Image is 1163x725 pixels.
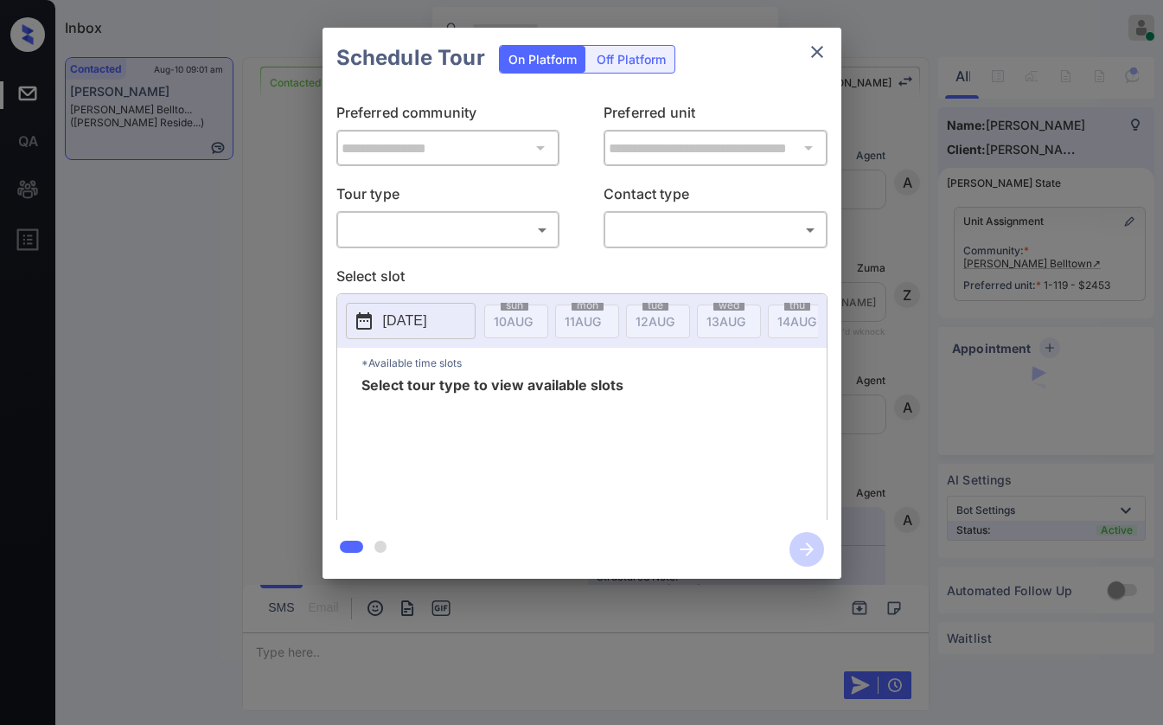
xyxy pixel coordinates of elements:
p: Preferred community [336,102,560,130]
p: [DATE] [383,311,427,331]
button: [DATE] [346,303,476,339]
p: Preferred unit [604,102,828,130]
div: On Platform [500,46,585,73]
p: Select slot [336,266,828,293]
div: Off Platform [588,46,674,73]
span: Select tour type to view available slots [361,378,623,516]
p: Contact type [604,183,828,211]
button: close [800,35,834,69]
p: Tour type [336,183,560,211]
h2: Schedule Tour [323,28,499,88]
p: *Available time slots [361,348,827,378]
